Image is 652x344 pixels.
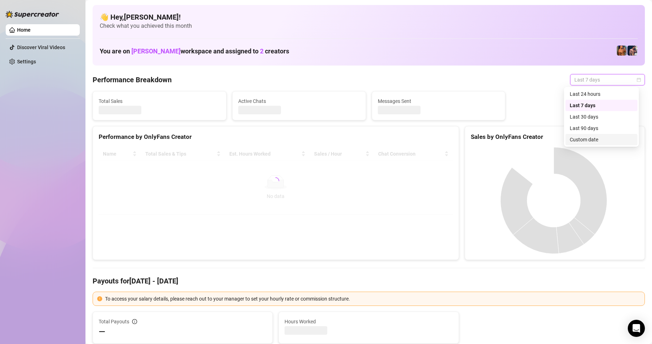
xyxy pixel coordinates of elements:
[99,132,453,142] div: Performance by OnlyFans Creator
[131,47,181,55] span: [PERSON_NAME]
[6,11,59,18] img: logo-BBDzfeDw.svg
[565,88,637,100] div: Last 24 hours
[132,319,137,324] span: info-circle
[628,320,645,337] div: Open Intercom Messenger
[260,47,264,55] span: 2
[99,318,129,325] span: Total Payouts
[617,46,627,56] img: JG
[105,295,640,303] div: To access your salary details, please reach out to your manager to set your hourly rate or commis...
[97,296,102,301] span: exclamation-circle
[93,276,645,286] h4: Payouts for [DATE] - [DATE]
[238,97,360,105] span: Active Chats
[99,326,105,338] span: —
[378,97,500,105] span: Messages Sent
[570,113,633,121] div: Last 30 days
[565,100,637,111] div: Last 7 days
[565,134,637,145] div: Custom date
[271,177,280,185] span: loading
[627,46,637,56] img: Axel
[17,59,36,64] a: Settings
[637,78,641,82] span: calendar
[471,132,639,142] div: Sales by OnlyFans Creator
[570,90,633,98] div: Last 24 hours
[99,97,220,105] span: Total Sales
[565,111,637,123] div: Last 30 days
[565,123,637,134] div: Last 90 days
[570,101,633,109] div: Last 7 days
[17,45,65,50] a: Discover Viral Videos
[17,27,31,33] a: Home
[100,22,638,30] span: Check what you achieved this month
[570,136,633,144] div: Custom date
[574,74,641,85] span: Last 7 days
[100,47,289,55] h1: You are on workspace and assigned to creators
[93,75,172,85] h4: Performance Breakdown
[285,318,453,325] span: Hours Worked
[100,12,638,22] h4: 👋 Hey, [PERSON_NAME] !
[570,124,633,132] div: Last 90 days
